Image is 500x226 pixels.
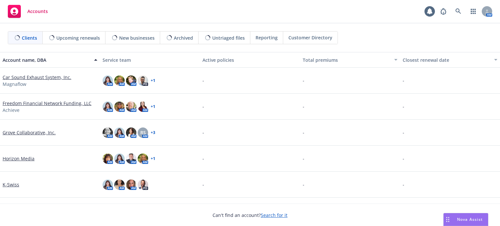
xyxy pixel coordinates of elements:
span: Customer Directory [288,34,332,41]
a: + 3 [151,131,155,135]
img: photo [103,153,113,164]
button: Total premiums [300,52,400,68]
a: + 1 [151,157,155,161]
span: - [303,103,304,110]
span: - [403,77,404,84]
img: photo [126,179,136,190]
img: photo [138,101,148,112]
a: Car Sound Exhaust System, Inc. [3,74,71,81]
div: Active policies [202,57,297,63]
span: Untriaged files [212,34,245,41]
span: - [303,155,304,162]
a: Switch app [467,5,480,18]
a: + 1 [151,79,155,83]
span: RS [140,129,146,136]
span: - [303,129,304,136]
img: photo [103,75,113,86]
a: Grove Collaborative, Inc. [3,129,56,136]
span: Upcoming renewals [56,34,100,41]
img: photo [138,153,148,164]
img: photo [103,179,113,190]
img: photo [138,179,148,190]
a: Accounts [5,2,50,20]
img: photo [138,75,148,86]
span: - [202,77,204,84]
img: photo [126,153,136,164]
img: photo [114,153,125,164]
img: photo [103,101,113,112]
span: Can't find an account? [213,212,287,219]
span: - [202,103,204,110]
img: photo [114,127,125,138]
a: K-Swiss [3,181,19,188]
a: Report a Bug [437,5,450,18]
a: + 1 [151,105,155,109]
div: Drag to move [444,213,452,226]
img: photo [103,127,113,138]
button: Service team [100,52,200,68]
span: - [403,155,404,162]
a: Search for it [261,212,287,218]
span: New businesses [119,34,155,41]
span: - [202,129,204,136]
div: Account name, DBA [3,57,90,63]
span: Magnaflow [3,81,26,87]
button: Active policies [200,52,300,68]
div: Closest renewal date [403,57,490,63]
span: - [303,181,304,188]
span: - [202,155,204,162]
div: Service team [103,57,197,63]
a: Search [452,5,465,18]
img: photo [126,101,136,112]
button: Closest renewal date [400,52,500,68]
img: photo [114,101,125,112]
a: Freedom Financial Network Funding, LLC [3,100,91,107]
span: Archived [174,34,193,41]
span: - [202,181,204,188]
span: Accounts [27,9,48,14]
span: - [403,103,404,110]
button: Nova Assist [443,213,488,226]
span: Reporting [256,34,278,41]
span: - [303,77,304,84]
span: Achieve [3,107,20,113]
span: Clients [22,34,37,41]
img: photo [114,179,125,190]
span: Nova Assist [457,217,483,222]
span: - [403,129,404,136]
a: Horizon Media [3,155,35,162]
span: - [403,181,404,188]
img: photo [126,75,136,86]
img: photo [114,75,125,86]
img: photo [126,127,136,138]
div: Total premiums [303,57,390,63]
